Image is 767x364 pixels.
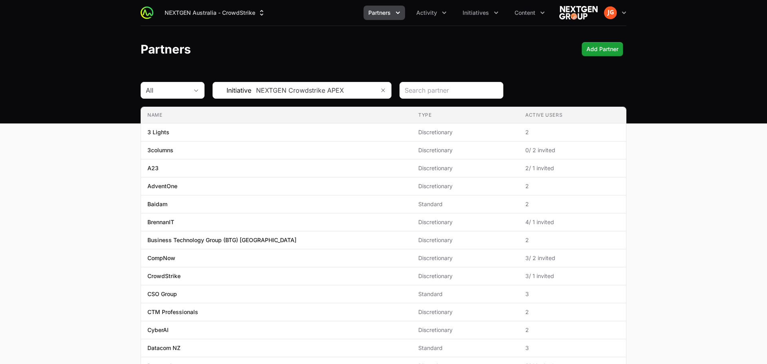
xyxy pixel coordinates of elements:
img: ActivitySource [141,6,153,19]
span: 3 / 1 invited [525,272,620,280]
p: Baidam [147,200,167,208]
th: Type [412,107,519,123]
span: Discretionary [418,164,513,172]
span: Content [515,9,535,17]
span: 3 / 2 invited [525,254,620,262]
span: Initiative [213,86,251,95]
p: CyberAI [147,326,169,334]
div: Initiatives menu [458,6,503,20]
span: 2 [525,128,620,136]
span: Add Partner [586,44,618,54]
div: Content menu [510,6,550,20]
span: Standard [418,290,513,298]
p: CompNow [147,254,175,262]
div: Supplier switch menu [160,6,270,20]
span: 4 / 1 invited [525,218,620,226]
button: Add Partner [582,42,623,56]
span: 2 [525,326,620,334]
button: Content [510,6,550,20]
span: Standard [418,344,513,352]
span: 2 / 1 invited [525,164,620,172]
span: 3 [525,344,620,352]
button: NEXTGEN Australia - CrowdStrike [160,6,270,20]
p: 3 Lights [147,128,169,136]
div: Partners menu [364,6,405,20]
input: Search partner [405,86,498,95]
span: 2 [525,308,620,316]
div: Activity menu [411,6,451,20]
span: Discretionary [418,182,513,190]
span: Discretionary [418,146,513,154]
span: Discretionary [418,308,513,316]
span: Standard [418,200,513,208]
span: Partners [368,9,391,17]
button: Initiatives [458,6,503,20]
p: 3columns [147,146,173,154]
p: A23 [147,164,159,172]
p: CrowdStrike [147,272,181,280]
p: AdventOne [147,182,177,190]
span: Discretionary [418,218,513,226]
button: Partners [364,6,405,20]
span: 2 [525,182,620,190]
span: 2 [525,200,620,208]
button: Remove [375,82,391,98]
button: All [141,82,204,98]
th: Name [141,107,412,123]
img: Jamie Gunning [604,6,617,19]
span: Discretionary [418,128,513,136]
input: Search initiatives [251,82,375,98]
div: Primary actions [582,42,623,56]
span: Initiatives [463,9,489,17]
span: 0 / 2 invited [525,146,620,154]
img: NEXTGEN Australia [559,5,598,21]
div: All [146,86,188,95]
div: Main navigation [153,6,550,20]
p: CSO Group [147,290,177,298]
h1: Partners [141,42,191,56]
span: Discretionary [418,236,513,244]
span: Discretionary [418,272,513,280]
p: Business Technology Group (BTG) [GEOGRAPHIC_DATA] [147,236,296,244]
p: BrennanIT [147,218,174,226]
span: 2 [525,236,620,244]
button: Activity [411,6,451,20]
span: Discretionary [418,254,513,262]
span: 3 [525,290,620,298]
span: Discretionary [418,326,513,334]
p: CTM Professionals [147,308,198,316]
span: Activity [416,9,437,17]
th: Active Users [519,107,626,123]
p: Datacom NZ [147,344,181,352]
